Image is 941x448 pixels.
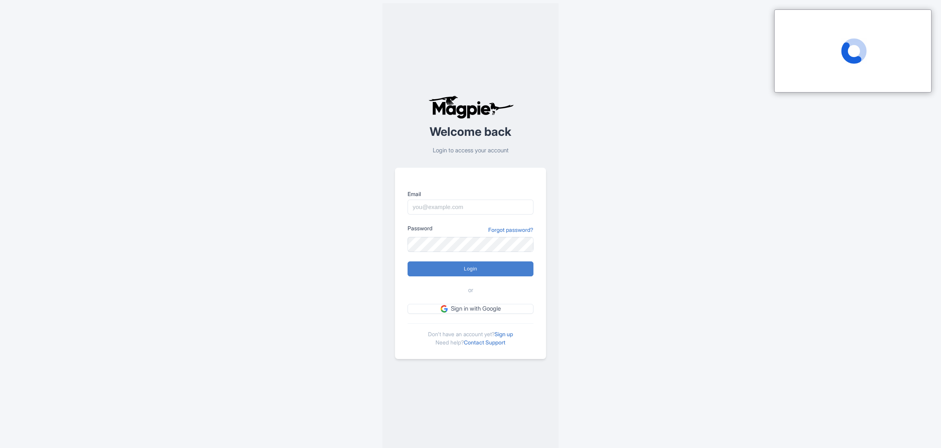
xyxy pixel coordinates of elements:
[441,305,448,312] img: google.svg
[408,261,533,276] input: Login
[841,38,867,64] span: Loading
[488,226,533,234] a: Forgot password?
[408,224,432,232] label: Password
[464,339,506,346] a: Contact Support
[408,304,533,314] a: Sign in with Google
[426,95,515,119] img: logo-ab69f6fb50320c5b225c76a69d11143b.png
[408,323,533,346] div: Don't have an account yet? Need help?
[468,286,473,295] span: or
[408,190,533,198] label: Email
[395,146,546,155] p: Login to access your account
[395,125,546,138] h2: Welcome back
[494,331,513,337] a: Sign up
[408,200,533,215] input: you@example.com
